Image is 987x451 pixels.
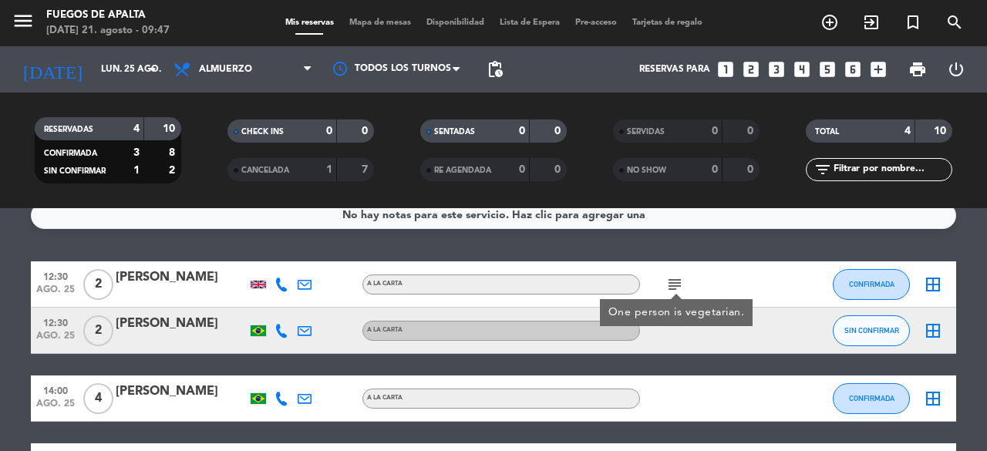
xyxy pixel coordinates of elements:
[934,126,949,136] strong: 10
[492,19,568,27] span: Lista de Espera
[833,383,910,414] button: CONFIRMADA
[833,269,910,300] button: CONFIRMADA
[12,9,35,38] button: menu
[627,167,666,174] span: NO SHOW
[832,161,952,178] input: Filtrar por nombre...
[868,59,888,79] i: add_box
[419,19,492,27] span: Disponibilidad
[169,165,178,176] strong: 2
[904,13,922,32] i: turned_in_not
[36,267,75,284] span: 12:30
[143,60,162,79] i: arrow_drop_down
[36,284,75,302] span: ago. 25
[843,59,863,79] i: looks_6
[362,126,371,136] strong: 0
[924,389,942,408] i: border_all
[833,315,910,346] button: SIN CONFIRMAR
[519,126,525,136] strong: 0
[849,280,894,288] span: CONFIRMADA
[241,128,284,136] span: CHECK INS
[519,164,525,175] strong: 0
[199,64,252,75] span: Almuerzo
[862,13,881,32] i: exit_to_app
[116,382,247,402] div: [PERSON_NAME]
[814,160,832,179] i: filter_list
[83,383,113,414] span: 4
[12,52,93,86] i: [DATE]
[741,59,761,79] i: looks_two
[665,275,684,294] i: subject
[44,150,97,157] span: CONFIRMADA
[625,19,710,27] span: Tarjetas de regalo
[133,123,140,134] strong: 4
[163,123,178,134] strong: 10
[46,23,170,39] div: [DATE] 21. agosto - 09:47
[639,64,710,75] span: Reservas para
[36,313,75,331] span: 12:30
[945,13,964,32] i: search
[326,126,332,136] strong: 0
[766,59,787,79] i: looks_3
[815,128,839,136] span: TOTAL
[116,314,247,334] div: [PERSON_NAME]
[44,126,93,133] span: RESERVADAS
[36,399,75,416] span: ago. 25
[241,167,289,174] span: CANCELADA
[486,60,504,79] span: pending_actions
[434,128,475,136] span: SENTADAS
[12,9,35,32] i: menu
[924,275,942,294] i: border_all
[367,395,403,401] span: A LA CARTA
[83,269,113,300] span: 2
[716,59,736,79] i: looks_one
[554,126,564,136] strong: 0
[792,59,812,79] i: looks_4
[434,167,491,174] span: RE AGENDADA
[937,46,975,93] div: LOG OUT
[342,207,645,224] div: No hay notas para este servicio. Haz clic para agregar una
[924,321,942,340] i: border_all
[712,164,718,175] strong: 0
[554,164,564,175] strong: 0
[133,147,140,158] strong: 3
[46,8,170,23] div: Fuegos de Apalta
[36,331,75,348] span: ago. 25
[747,164,756,175] strong: 0
[367,281,403,287] span: A LA CARTA
[133,165,140,176] strong: 1
[362,164,371,175] strong: 7
[116,268,247,288] div: [PERSON_NAME]
[568,19,625,27] span: Pre-acceso
[820,13,839,32] i: add_circle_outline
[342,19,419,27] span: Mapa de mesas
[169,147,178,158] strong: 8
[908,60,927,79] span: print
[849,394,894,402] span: CONFIRMADA
[947,60,965,79] i: power_settings_new
[747,126,756,136] strong: 0
[278,19,342,27] span: Mis reservas
[367,327,403,333] span: A LA CARTA
[44,167,106,175] span: SIN CONFIRMAR
[83,315,113,346] span: 2
[904,126,911,136] strong: 4
[844,326,899,335] span: SIN CONFIRMAR
[608,305,745,321] div: One person is vegetarian.
[36,381,75,399] span: 14:00
[627,128,665,136] span: SERVIDAS
[817,59,837,79] i: looks_5
[712,126,718,136] strong: 0
[326,164,332,175] strong: 1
